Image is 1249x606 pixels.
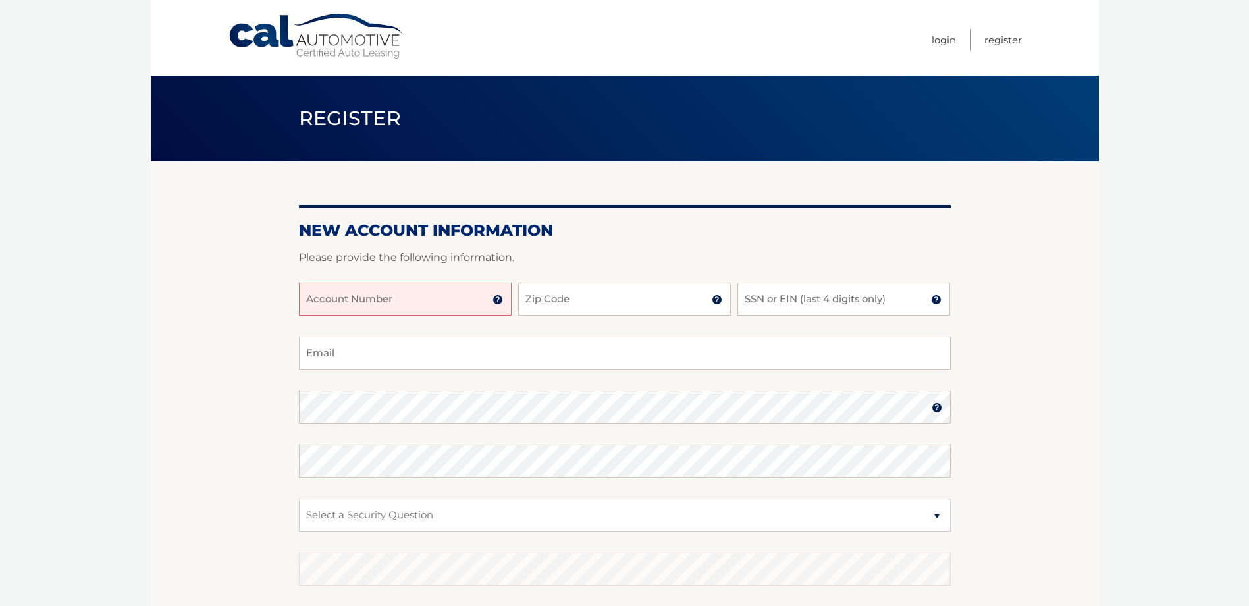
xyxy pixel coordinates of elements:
[299,337,951,370] input: Email
[932,29,956,51] a: Login
[228,13,406,60] a: Cal Automotive
[299,106,402,130] span: Register
[737,283,950,316] input: SSN or EIN (last 4 digits only)
[299,221,951,240] h2: New Account Information
[984,29,1022,51] a: Register
[299,248,951,267] p: Please provide the following information.
[518,283,731,316] input: Zip Code
[299,283,512,316] input: Account Number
